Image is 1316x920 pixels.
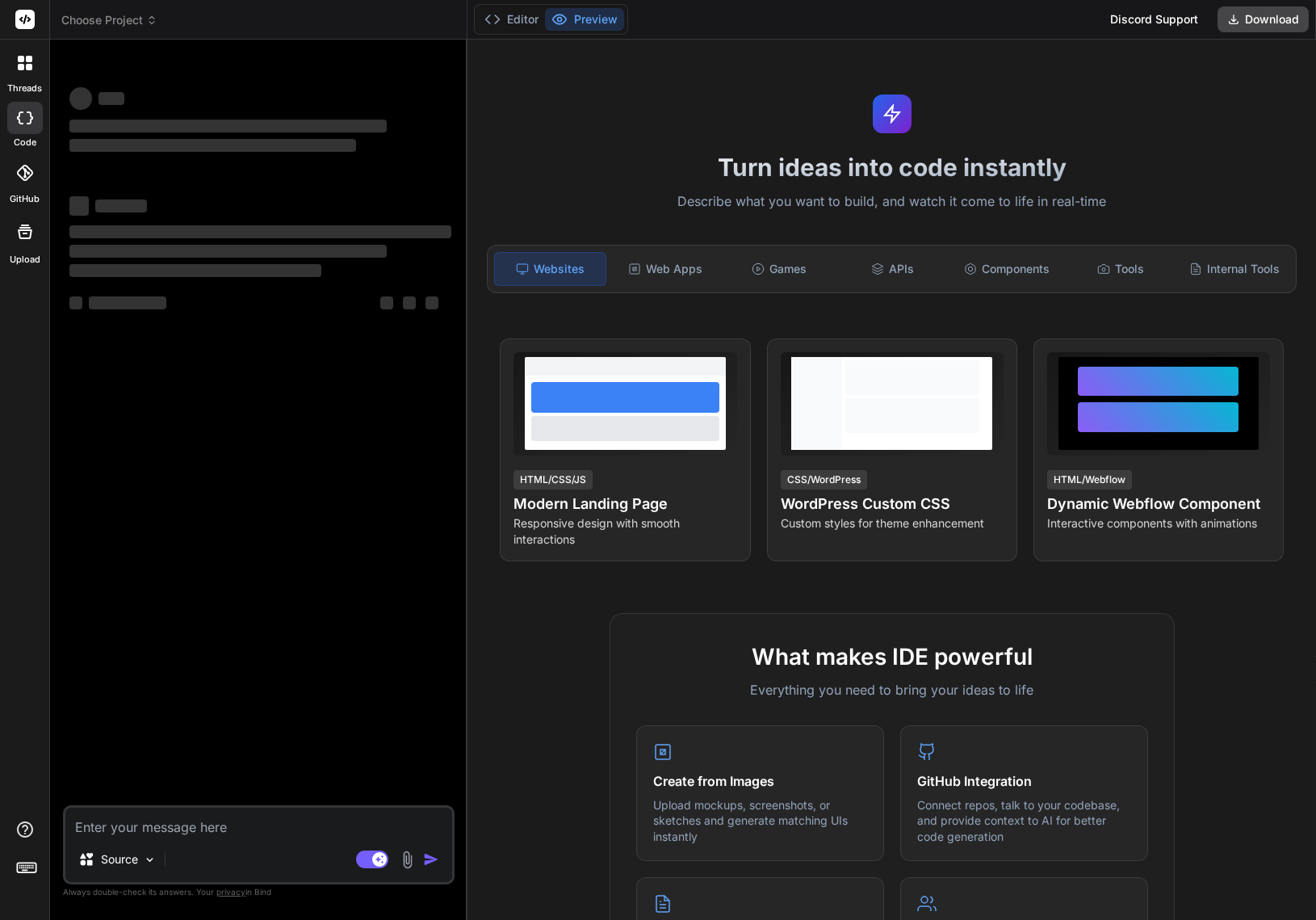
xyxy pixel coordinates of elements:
[63,884,455,900] p: Always double-check its answers. Your in Bind
[69,264,321,277] span: ‌
[837,252,948,286] div: APIs
[636,680,1148,699] p: Everything you need to bring your ideas to life
[477,191,1306,212] p: Describe what you want to build, and watch it come to life in real-time
[610,252,720,286] div: Web Apps
[403,296,416,309] span: ‌
[69,120,387,132] span: ‌
[545,8,624,31] button: Preview
[89,296,166,309] span: ‌
[69,296,82,309] span: ‌
[478,8,545,31] button: Editor
[1179,252,1289,286] div: Internal Tools
[425,296,438,309] span: ‌
[781,515,1004,531] p: Custom styles for theme enhancement
[1047,515,1270,531] p: Interactive components with animations
[917,771,1131,791] h4: GitHub Integration
[513,493,736,515] h4: Modern Landing Page
[98,92,124,105] span: ‌
[69,225,451,238] span: ‌
[423,851,439,867] img: icon
[1047,470,1132,489] div: HTML/Webflow
[653,771,867,791] h4: Create from Images
[69,139,356,152] span: ‌
[494,252,606,286] div: Websites
[69,87,92,110] span: ‌
[1218,6,1309,32] button: Download
[61,12,157,28] span: Choose Project
[636,640,1148,674] h2: What makes IDE powerful
[380,296,393,309] span: ‌
[781,470,867,489] div: CSS/WordPress
[1100,6,1208,32] div: Discord Support
[917,797,1131,845] p: Connect repos, talk to your codebase, and provide context to AI for better code generation
[95,200,147,212] span: ‌
[69,245,387,258] span: ‌
[101,851,138,867] p: Source
[477,153,1306,182] h1: Turn ideas into code instantly
[1065,252,1176,286] div: Tools
[1047,493,1270,515] h4: Dynamic Webflow Component
[653,797,867,845] p: Upload mockups, screenshots, or sketches and generate matching UIs instantly
[10,253,40,267] label: Upload
[513,515,736,548] p: Responsive design with smooth interactions
[781,493,1004,515] h4: WordPress Custom CSS
[513,470,593,489] div: HTML/CSS/JS
[216,887,245,897] span: privacy
[14,136,36,149] label: code
[143,853,157,867] img: Pick Models
[951,252,1062,286] div: Components
[398,851,417,869] img: attachment
[69,196,89,216] span: ‌
[10,192,40,206] label: GitHub
[7,82,42,95] label: threads
[723,252,834,286] div: Games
